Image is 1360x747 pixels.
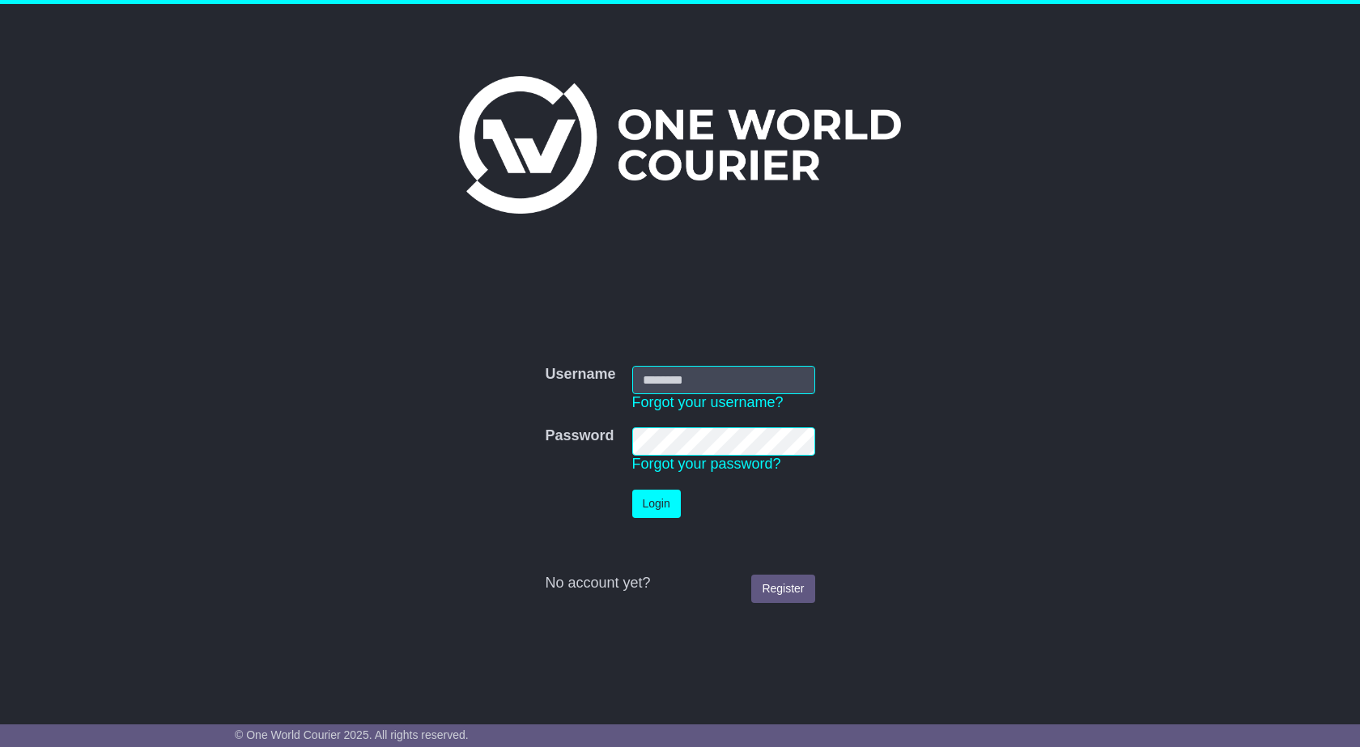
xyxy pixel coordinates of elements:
label: Password [545,427,614,445]
a: Register [751,575,814,603]
button: Login [632,490,681,518]
img: One World [459,76,901,214]
span: © One World Courier 2025. All rights reserved. [235,728,469,741]
label: Username [545,366,615,384]
a: Forgot your password? [632,456,781,472]
div: No account yet? [545,575,814,592]
a: Forgot your username? [632,394,784,410]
